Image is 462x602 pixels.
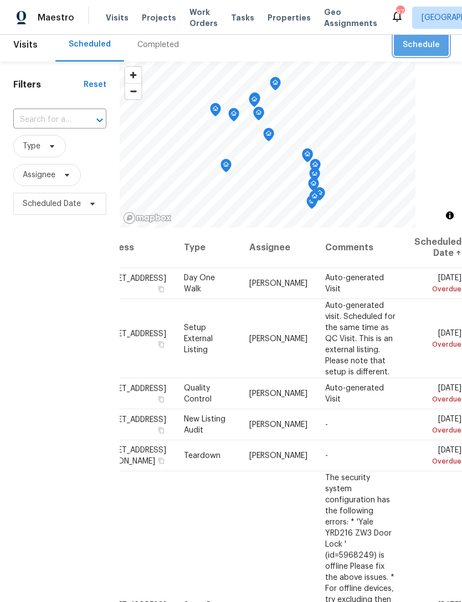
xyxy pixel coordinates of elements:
[23,141,40,152] span: Type
[325,274,384,293] span: Auto-generated Visit
[316,228,405,268] th: Comments
[249,421,307,429] span: [PERSON_NAME]
[249,280,307,287] span: [PERSON_NAME]
[414,446,461,467] span: [DATE]
[106,12,129,23] span: Visits
[414,284,461,295] div: Overdue
[414,384,461,405] span: [DATE]
[249,94,260,111] div: Map marker
[403,38,440,52] span: Schedule
[184,323,213,353] span: Setup External Listing
[253,107,264,124] div: Map marker
[125,67,141,83] button: Zoom in
[23,198,81,209] span: Scheduled Date
[184,274,215,293] span: Day One Walk
[394,34,449,56] button: Schedule
[263,128,274,145] div: Map marker
[249,92,260,110] div: Map marker
[137,39,179,50] div: Completed
[414,274,461,295] span: [DATE]
[184,452,220,460] span: Teardown
[314,187,325,204] div: Map marker
[249,452,307,460] span: [PERSON_NAME]
[220,159,232,176] div: Map marker
[310,159,321,176] div: Map marker
[69,39,111,50] div: Scheduled
[156,425,166,435] button: Copy Address
[97,330,166,337] span: [STREET_ADDRESS]
[156,394,166,404] button: Copy Address
[210,103,221,120] div: Map marker
[156,339,166,349] button: Copy Address
[184,415,225,434] span: New Listing Audit
[249,335,307,342] span: [PERSON_NAME]
[306,195,317,213] div: Map marker
[240,228,316,268] th: Assignee
[228,108,239,125] div: Map marker
[156,284,166,294] button: Copy Address
[325,301,396,375] span: Auto-generated visit. Scheduled for the same time as QC Visit. This is an external listing. Pleas...
[189,7,218,29] span: Work Orders
[123,212,172,224] a: Mapbox homepage
[249,390,307,398] span: [PERSON_NAME]
[414,394,461,405] div: Overdue
[231,14,254,22] span: Tasks
[446,209,453,222] span: Toggle attribution
[120,61,415,228] canvas: Map
[270,77,281,94] div: Map marker
[142,12,176,23] span: Projects
[414,425,461,436] div: Overdue
[184,384,212,403] span: Quality Control
[125,83,141,99] button: Zoom out
[414,338,461,349] div: Overdue
[125,84,141,99] span: Zoom out
[97,275,166,282] span: [STREET_ADDRESS]
[156,456,166,466] button: Copy Address
[396,7,404,18] div: 97
[38,12,74,23] span: Maestro
[308,178,319,195] div: Map marker
[84,79,106,90] div: Reset
[268,12,311,23] span: Properties
[325,421,328,429] span: -
[97,416,166,424] span: [STREET_ADDRESS]
[175,228,240,268] th: Type
[302,148,313,166] div: Map marker
[96,228,175,268] th: Address
[309,168,320,185] div: Map marker
[443,209,456,222] button: Toggle attribution
[13,33,38,57] span: Visits
[414,456,461,467] div: Overdue
[97,385,166,393] span: [STREET_ADDRESS]
[309,191,320,208] div: Map marker
[23,169,55,181] span: Assignee
[13,79,84,90] h1: Filters
[92,112,107,128] button: Open
[13,111,75,128] input: Search for an address...
[97,446,166,465] span: [STREET_ADDRESS][PERSON_NAME]
[324,7,377,29] span: Geo Assignments
[325,452,328,460] span: -
[414,329,461,349] span: [DATE]
[414,415,461,436] span: [DATE]
[325,384,384,403] span: Auto-generated Visit
[405,228,462,268] th: Scheduled Date ↑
